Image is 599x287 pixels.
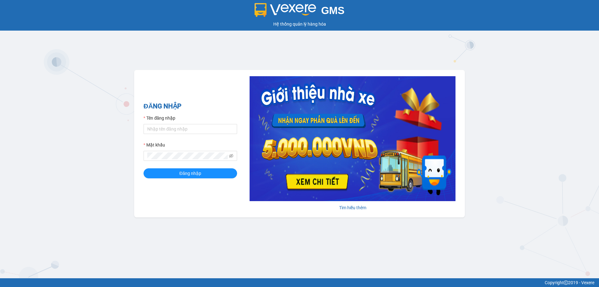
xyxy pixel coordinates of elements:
span: copyright [564,280,568,285]
div: Tìm hiểu thêm [250,204,455,211]
div: Copyright 2019 - Vexere [5,279,594,286]
img: logo 2 [255,3,316,17]
label: Tên đăng nhập [144,115,175,121]
img: banner-0 [250,76,455,201]
span: eye-invisible [229,154,233,158]
label: Mật khẩu [144,141,165,148]
h2: ĐĂNG NHẬP [144,101,237,111]
button: Đăng nhập [144,168,237,178]
input: Tên đăng nhập [144,124,237,134]
span: GMS [321,5,344,16]
div: Hệ thống quản lý hàng hóa [2,21,597,27]
a: GMS [255,9,345,14]
input: Mật khẩu [147,152,228,159]
span: Đăng nhập [179,170,201,177]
